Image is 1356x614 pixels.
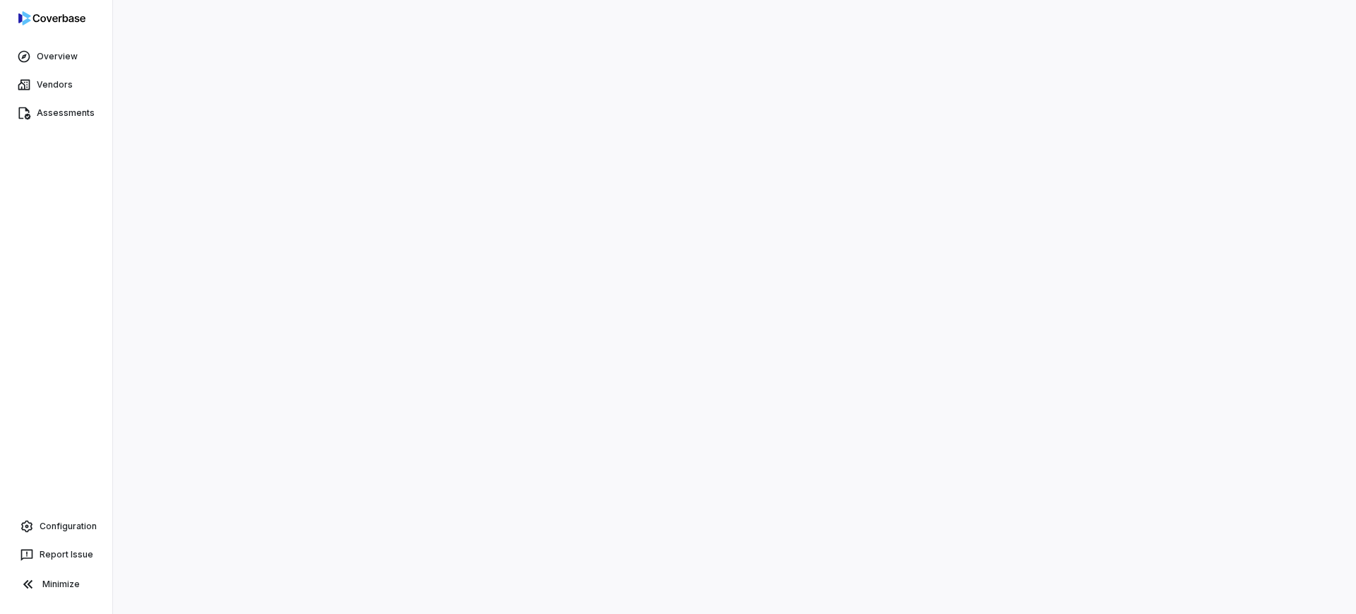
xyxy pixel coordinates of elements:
button: Minimize [6,570,107,598]
a: Configuration [6,514,107,539]
button: Report Issue [6,542,107,567]
img: logo-D7KZi-bG.svg [18,11,85,25]
a: Overview [3,44,109,69]
a: Assessments [3,100,109,126]
a: Vendors [3,72,109,98]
